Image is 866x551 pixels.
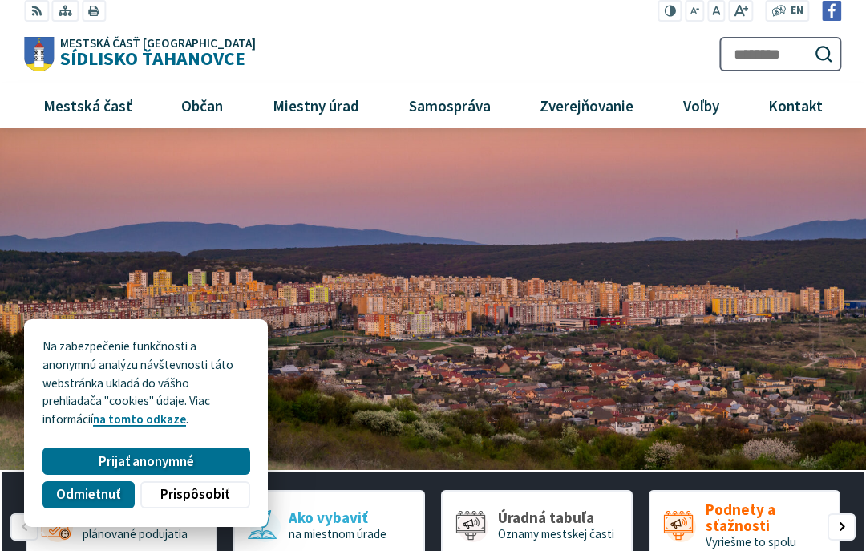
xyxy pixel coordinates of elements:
[289,526,386,541] span: na miestnom úrade
[10,513,38,541] div: Predošlý slajd
[42,338,249,429] p: Na zabezpečenie funkčnosti a anonymnú analýzu návštevnosti táto webstránka ukladá do vášho prehli...
[93,411,186,427] a: na tomto odkaze
[24,37,54,72] img: Prejsť na domovskú stránku
[706,501,827,535] span: Podnety a sťažnosti
[289,509,386,526] span: Ako vybaviť
[83,526,188,541] span: plánované podujatia
[786,2,807,19] a: EN
[60,37,256,49] span: Mestská časť [GEOGRAPHIC_DATA]
[791,2,803,19] span: EN
[828,513,855,541] div: Nasledujúci slajd
[37,83,138,127] span: Mestská časť
[266,83,365,127] span: Miestny úrad
[677,83,725,127] span: Voľby
[24,83,150,127] a: Mestská časť
[521,83,652,127] a: Zverejňovanie
[498,509,614,526] span: Úradná tabuľa
[822,1,842,21] img: Prejsť na Facebook stránku
[665,83,738,127] a: Voľby
[498,526,614,541] span: Oznamy mestskej časti
[99,453,194,470] span: Prijať anonymné
[24,37,256,72] a: Logo Sídlisko Ťahanovce, prejsť na domovskú stránku.
[763,83,829,127] span: Kontakt
[254,83,378,127] a: Miestny úrad
[42,481,134,508] button: Odmietnuť
[140,481,249,508] button: Prispôsobiť
[163,83,241,127] a: Občan
[56,486,120,503] span: Odmietnuť
[54,37,256,68] h1: Sídlisko Ťahanovce
[403,83,496,127] span: Samospráva
[750,83,841,127] a: Kontakt
[160,486,229,503] span: Prispôsobiť
[176,83,229,127] span: Občan
[390,83,508,127] a: Samospráva
[42,448,249,475] button: Prijať anonymné
[534,83,640,127] span: Zverejňovanie
[706,534,796,549] span: Vyriešme to spolu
